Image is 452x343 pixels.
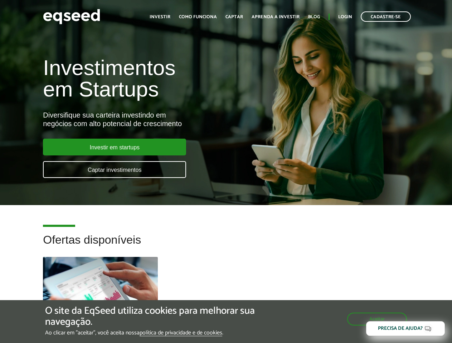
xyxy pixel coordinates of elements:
p: Ao clicar em "aceitar", você aceita nossa . [45,329,262,336]
h5: O site da EqSeed utiliza cookies para melhorar sua navegação. [45,305,262,328]
div: Diversifique sua carteira investindo em negócios com alto potencial de crescimento [43,111,258,128]
a: Investir [150,15,170,19]
a: Como funciona [179,15,217,19]
a: Captar [225,15,243,19]
a: Captar investimentos [43,161,186,178]
button: Aceitar [347,313,407,325]
a: Login [338,15,352,19]
h2: Ofertas disponíveis [43,234,409,257]
a: Cadastre-se [361,11,411,22]
a: Aprenda a investir [252,15,300,19]
img: EqSeed [43,7,100,26]
a: Blog [308,15,320,19]
h1: Investimentos em Startups [43,57,258,100]
a: política de privacidade e de cookies [140,330,222,336]
a: Investir em startups [43,139,186,155]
